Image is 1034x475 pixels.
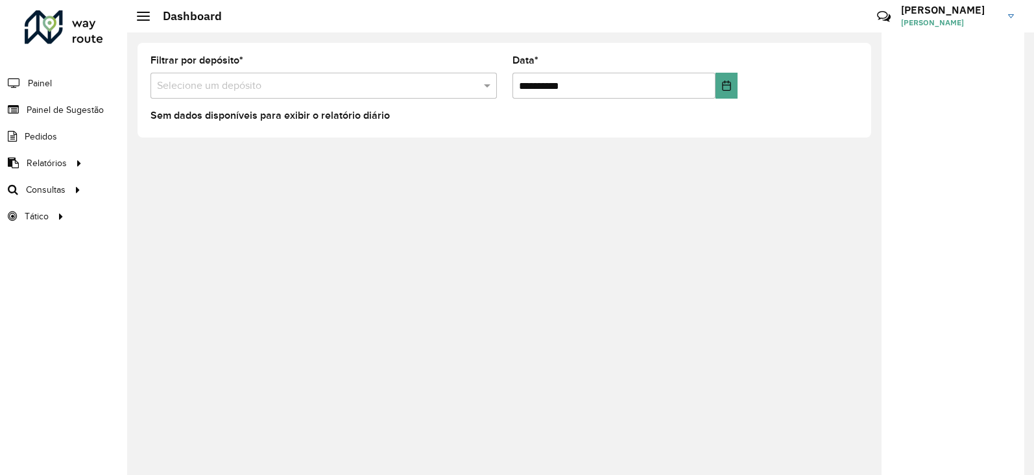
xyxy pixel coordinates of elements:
span: [PERSON_NAME] [901,17,998,29]
span: Painel de Sugestão [27,103,104,117]
label: Data [512,53,538,68]
span: Consultas [26,183,66,197]
button: Choose Date [715,73,738,99]
span: Pedidos [25,130,57,143]
label: Filtrar por depósito [150,53,243,68]
h2: Dashboard [150,9,222,23]
span: Painel [28,77,52,90]
span: Tático [25,210,49,223]
label: Sem dados disponíveis para exibir o relatório diário [150,108,390,123]
span: Relatórios [27,156,67,170]
h3: [PERSON_NAME] [901,4,998,16]
a: Contato Rápido [870,3,898,30]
